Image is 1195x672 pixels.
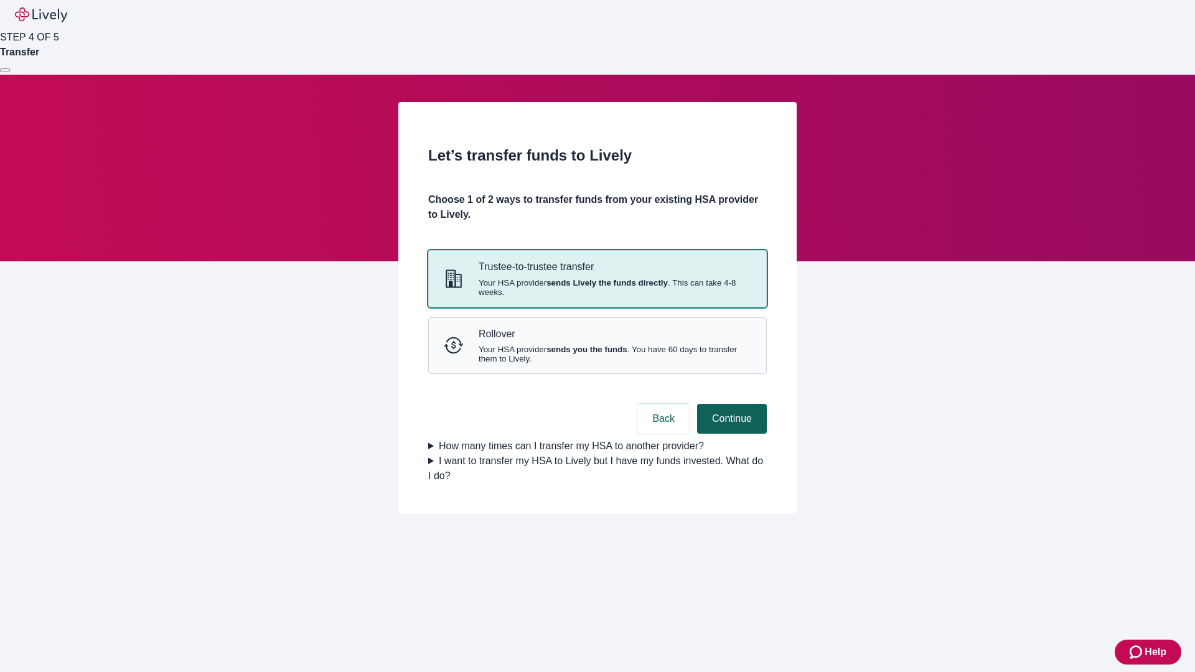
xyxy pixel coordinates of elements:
[15,7,67,22] img: Lively
[428,454,767,483] summary: I want to transfer my HSA to Lively but I have my funds invested. What do I do?
[1130,645,1145,660] svg: Zendesk support icon
[546,345,627,354] strong: sends you the funds
[1145,645,1166,660] span: Help
[428,192,767,222] h4: Choose 1 of 2 ways to transfer funds from your existing HSA provider to Lively.
[479,345,751,363] span: Your HSA provider . You have 60 days to transfer them to Lively.
[444,335,464,355] svg: Rollover
[479,278,751,297] span: Your HSA provider . This can take 4-8 weeks.
[444,269,464,289] svg: Trustee-to-trustee
[479,328,751,340] p: Rollover
[479,261,751,273] p: Trustee-to-trustee transfer
[428,439,767,454] summary: How many times can I transfer my HSA to another provider?
[546,278,668,287] strong: sends Lively the funds directly
[429,251,766,306] button: Trustee-to-trusteeTrustee-to-trustee transferYour HSA providersends Lively the funds directly. Th...
[637,404,690,434] button: Back
[1115,640,1181,665] button: Zendesk support iconHelp
[429,318,766,373] button: RolloverRolloverYour HSA providersends you the funds. You have 60 days to transfer them to Lively.
[697,404,767,434] button: Continue
[428,144,767,167] h2: Let’s transfer funds to Lively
